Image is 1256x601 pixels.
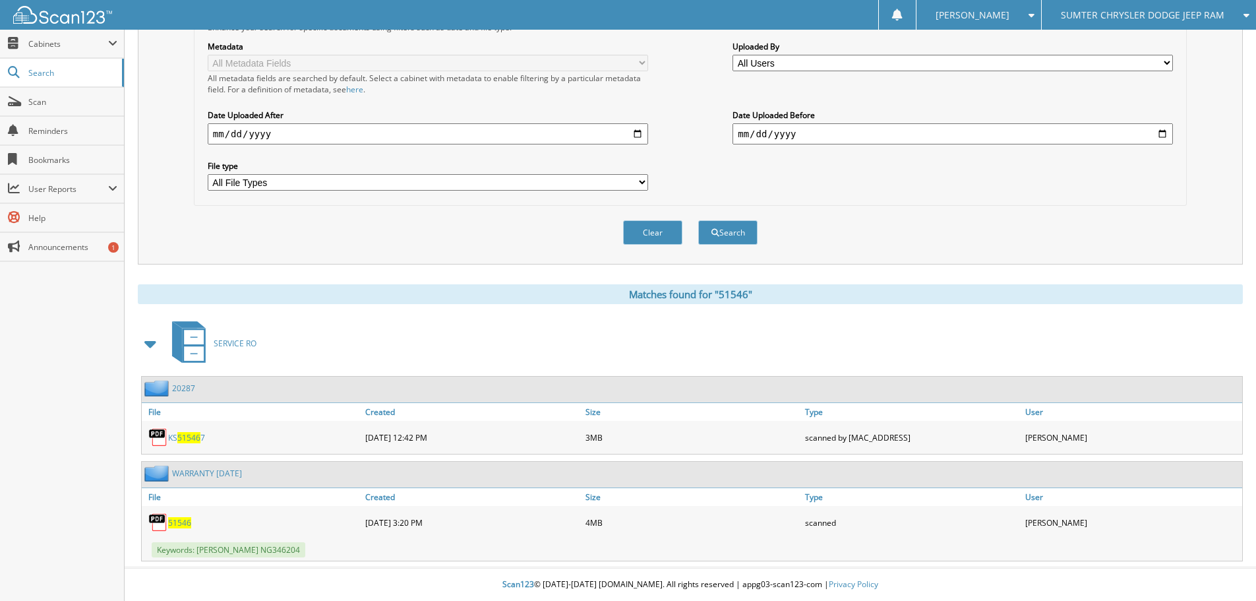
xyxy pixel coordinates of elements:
[802,488,1022,506] a: Type
[829,579,878,590] a: Privacy Policy
[208,123,648,144] input: start
[1022,509,1242,536] div: [PERSON_NAME]
[362,509,582,536] div: [DATE] 3:20 PM
[138,284,1243,304] div: Matches found for "51546"
[148,513,168,532] img: PDF.png
[346,84,363,95] a: here
[28,96,117,108] span: Scan
[582,488,802,506] a: Size
[177,432,200,443] span: 51546
[214,338,256,349] span: SERVICE RO
[733,123,1173,144] input: end
[936,11,1009,19] span: [PERSON_NAME]
[28,154,117,166] span: Bookmarks
[28,241,117,253] span: Announcements
[733,41,1173,52] label: Uploaded By
[142,488,362,506] a: File
[164,317,256,369] a: SERVICE RO
[28,125,117,137] span: Reminders
[28,183,108,195] span: User Reports
[733,110,1173,121] label: Date Uploaded Before
[168,432,205,443] a: KS515467
[28,38,108,49] span: Cabinets
[1061,11,1224,19] span: SUMTER CHRYSLER DODGE JEEP RAM
[148,427,168,447] img: PDF.png
[144,380,172,396] img: folder2.png
[28,212,117,224] span: Help
[1022,488,1242,506] a: User
[802,509,1022,536] div: scanned
[623,220,682,245] button: Clear
[144,465,172,482] img: folder2.png
[28,67,115,79] span: Search
[362,403,582,421] a: Created
[362,424,582,451] div: [DATE] 12:42 PM
[582,509,802,536] div: 4MB
[208,41,648,52] label: Metadata
[208,110,648,121] label: Date Uploaded After
[168,517,191,528] a: 51546
[362,488,582,506] a: Created
[698,220,758,245] button: Search
[1022,424,1242,451] div: [PERSON_NAME]
[802,403,1022,421] a: Type
[142,403,362,421] a: File
[108,242,119,253] div: 1
[13,6,112,24] img: scan123-logo-white.svg
[502,579,534,590] span: Scan123
[582,424,802,451] div: 3MB
[172,383,195,394] a: 20287
[172,468,242,479] a: WARRANTY [DATE]
[582,403,802,421] a: Size
[208,160,648,172] label: File type
[1022,403,1242,421] a: User
[208,73,648,95] div: All metadata fields are searched by default. Select a cabinet with metadata to enable filtering b...
[125,569,1256,601] div: © [DATE]-[DATE] [DOMAIN_NAME]. All rights reserved | appg03-scan123-com |
[152,542,305,557] span: Keywords: [PERSON_NAME] NG346204
[802,424,1022,451] div: scanned by [MAC_ADDRESS]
